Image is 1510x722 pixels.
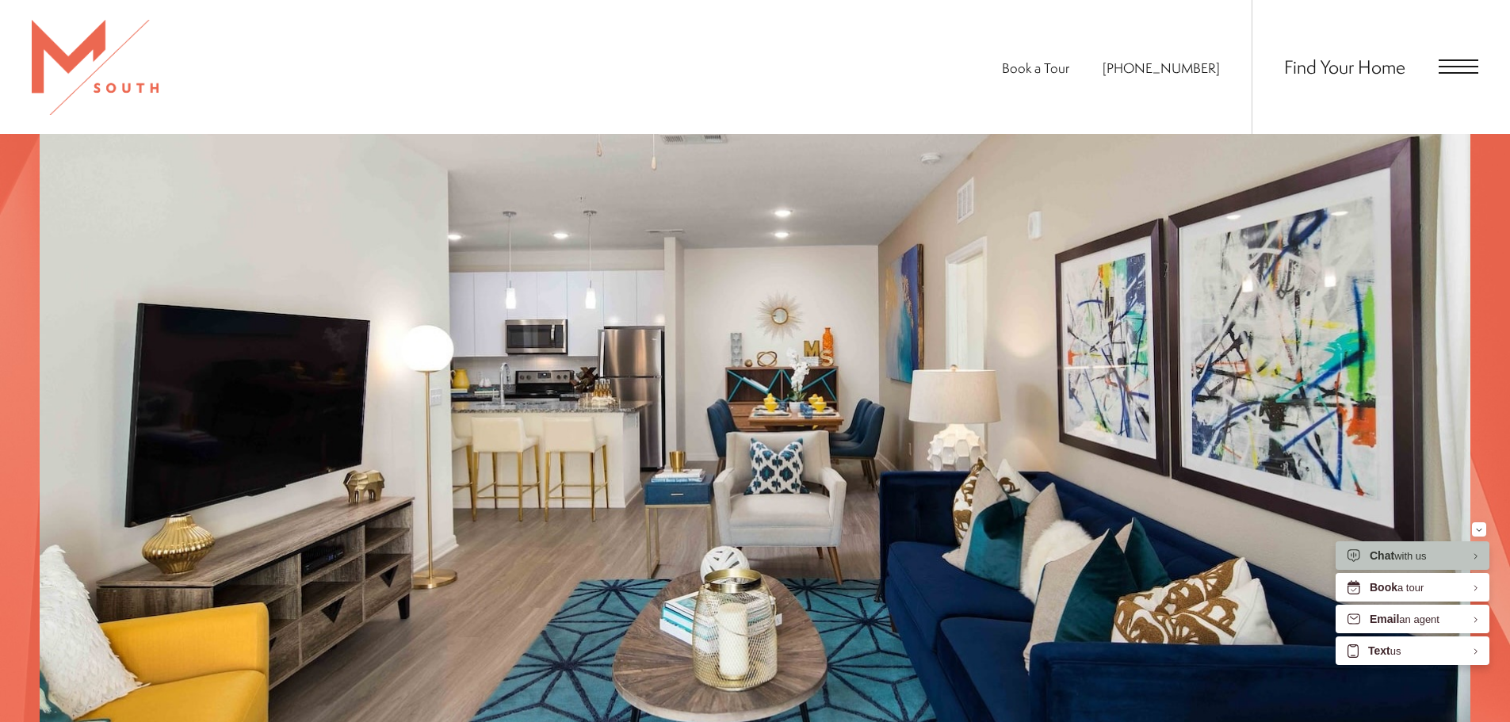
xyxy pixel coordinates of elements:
span: [PHONE_NUMBER] [1103,59,1220,77]
a: Call Us at 813-570-8014 [1103,59,1220,77]
a: Find Your Home [1284,54,1405,79]
button: Open Menu [1439,59,1478,74]
img: MSouth [32,20,159,115]
a: Book a Tour [1002,59,1069,77]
